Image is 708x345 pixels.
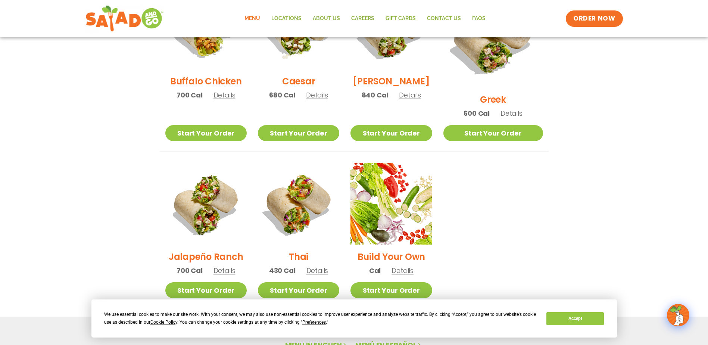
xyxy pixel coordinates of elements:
a: Start Your Order [350,125,432,141]
a: ORDER NOW [566,10,623,27]
span: Details [213,90,236,100]
img: Product photo for Build Your Own [350,163,432,245]
span: 700 Cal [177,90,203,100]
img: Product photo for Jalapeño Ranch Wrap [165,163,247,245]
span: Details [306,90,328,100]
a: Start Your Order [443,125,543,141]
img: Product photo for Thai Wrap [258,163,339,245]
a: Start Your Order [350,282,432,298]
span: Preferences [302,320,326,325]
div: Cookie Consent Prompt [91,299,617,338]
h2: Build Your Own [358,250,425,263]
span: Details [500,109,523,118]
a: Menu [239,10,266,27]
span: Details [213,266,236,275]
span: 430 Cal [269,265,296,276]
span: Cookie Policy [150,320,177,325]
img: wpChatIcon [668,305,689,326]
img: new-SAG-logo-768×292 [85,4,164,34]
h2: Caesar [282,75,315,88]
span: Details [399,90,421,100]
button: Accept [546,312,604,325]
nav: Menu [239,10,491,27]
span: 600 Cal [464,108,490,118]
span: 680 Cal [269,90,295,100]
span: 700 Cal [177,265,203,276]
a: Careers [346,10,380,27]
a: FAQs [467,10,491,27]
a: Locations [266,10,307,27]
a: Start Your Order [165,282,247,298]
h2: Greek [480,93,506,106]
h2: Thai [289,250,308,263]
h2: Buffalo Chicken [170,75,241,88]
div: We use essential cookies to make our site work. With your consent, we may also use non-essential ... [104,311,537,326]
span: 840 Cal [362,90,389,100]
span: ORDER NOW [573,14,615,23]
h2: [PERSON_NAME] [353,75,430,88]
a: Contact Us [421,10,467,27]
a: Start Your Order [258,282,339,298]
h2: Jalapeño Ranch [169,250,243,263]
span: Cal [369,265,381,276]
span: Details [392,266,414,275]
a: Start Your Order [258,125,339,141]
a: GIFT CARDS [380,10,421,27]
a: About Us [307,10,346,27]
a: Start Your Order [165,125,247,141]
span: Details [306,266,328,275]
